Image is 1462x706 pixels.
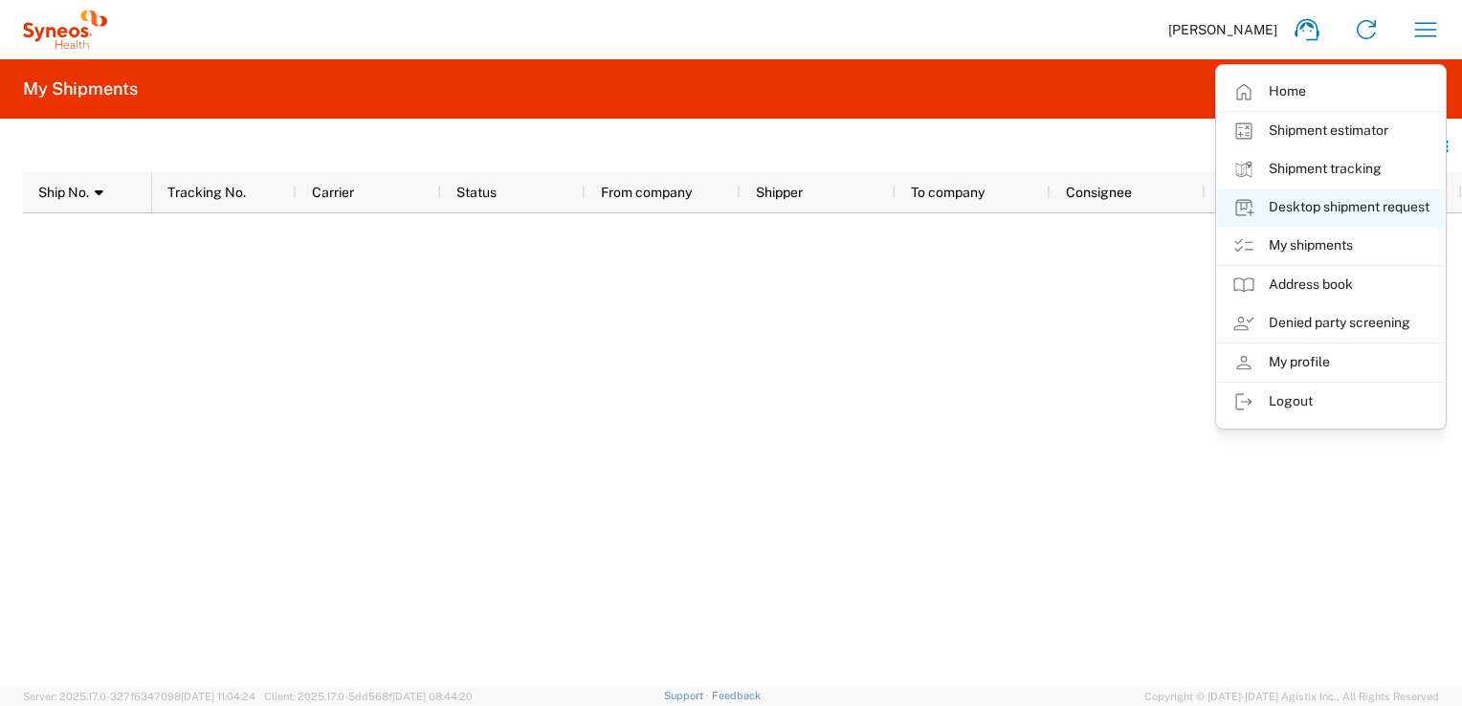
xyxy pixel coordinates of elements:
span: Shipper [756,185,803,200]
span: [DATE] 11:04:24 [181,691,255,702]
a: Support [664,690,712,701]
span: Status [456,185,497,200]
a: Home [1217,73,1445,111]
span: Server: 2025.17.0-327f6347098 [23,691,255,702]
a: Desktop shipment request [1217,188,1445,227]
a: Address book [1217,266,1445,304]
a: My profile [1217,343,1445,382]
span: To company [911,185,985,200]
span: From company [601,185,692,200]
span: Consignee [1066,185,1132,200]
span: Tracking No. [167,185,246,200]
span: Client: 2025.17.0-5dd568f [264,691,473,702]
a: Shipment tracking [1217,150,1445,188]
span: [PERSON_NAME] [1168,21,1277,38]
a: Feedback [712,690,761,701]
span: Ship No. [38,185,89,200]
a: My shipments [1217,227,1445,265]
span: Copyright © [DATE]-[DATE] Agistix Inc., All Rights Reserved [1144,688,1439,705]
span: Carrier [312,185,354,200]
a: Denied party screening [1217,304,1445,342]
h2: My Shipments [23,77,138,100]
a: Logout [1217,383,1445,421]
span: [DATE] 08:44:20 [392,691,473,702]
a: Shipment estimator [1217,112,1445,150]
